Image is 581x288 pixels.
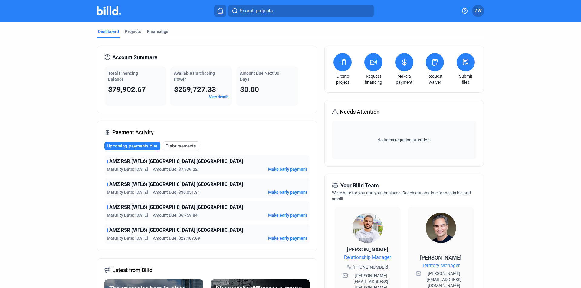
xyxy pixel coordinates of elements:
[107,235,148,241] span: Maturity Date: [DATE]
[332,73,353,85] a: Create project
[268,212,307,218] button: Make early payment
[153,235,200,241] span: Amount Due: $29,187.09
[108,71,138,82] span: Total Financing Balance
[112,53,157,62] span: Account Summary
[109,204,243,211] span: AMZ RSR (WFL6) [GEOGRAPHIC_DATA] [GEOGRAPHIC_DATA]
[240,7,273,15] span: Search projects
[209,95,228,99] a: View details
[107,212,148,218] span: Maturity Date: [DATE]
[174,85,216,94] span: $259,727.33
[174,71,215,82] span: Available Purchasing Power
[363,73,384,85] a: Request financing
[125,28,141,34] div: Projects
[268,235,307,241] button: Make early payment
[426,213,456,243] img: Territory Manager
[340,181,379,190] span: Your Billd Team
[108,85,146,94] span: $79,902.67
[112,128,154,137] span: Payment Activity
[240,71,279,82] span: Amount Due Next 30 Days
[353,213,383,243] img: Relationship Manager
[455,73,476,85] a: Submit files
[353,264,388,270] span: [PHONE_NUMBER]
[98,28,119,34] div: Dashboard
[109,181,243,188] span: AMZ RSR (WFL6) [GEOGRAPHIC_DATA] [GEOGRAPHIC_DATA]
[109,158,243,165] span: AMZ RSR (WFL6) [GEOGRAPHIC_DATA] [GEOGRAPHIC_DATA]
[112,266,153,274] span: Latest from Billd
[474,7,482,15] span: ZW
[163,141,199,150] button: Disbursements
[240,85,259,94] span: $0.00
[344,254,391,261] span: Relationship Manager
[107,166,148,172] span: Maturity Date: [DATE]
[153,212,198,218] span: Amount Due: $6,759.84
[394,73,415,85] a: Make a payment
[420,254,461,261] span: [PERSON_NAME]
[107,143,157,149] span: Upcoming payments due
[104,142,160,150] button: Upcoming payments due
[340,108,379,116] span: Needs Attention
[422,262,460,269] span: Territory Manager
[332,190,471,201] span: We're here for you and your business. Reach out anytime for needs big and small!
[424,73,445,85] a: Request waiver
[334,137,474,143] span: No items requiring attention.
[109,227,243,234] span: AMZ RSR (WFL6) [GEOGRAPHIC_DATA] [GEOGRAPHIC_DATA]
[153,166,198,172] span: Amount Due: $7,979.22
[153,189,200,195] span: Amount Due: $36,051.81
[97,6,121,15] img: Billd Company Logo
[147,28,168,34] div: Financings
[268,166,307,172] button: Make early payment
[228,5,374,17] button: Search projects
[268,189,307,195] button: Make early payment
[472,5,484,17] button: ZW
[347,246,388,253] span: [PERSON_NAME]
[166,143,196,149] span: Disbursements
[107,189,148,195] span: Maturity Date: [DATE]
